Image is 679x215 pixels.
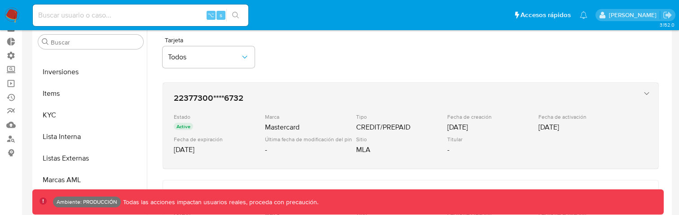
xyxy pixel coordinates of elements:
p: ramiro.carbonell@mercadolibre.com.co [609,11,660,19]
span: ⌥ [207,11,214,19]
span: s [220,11,222,19]
button: Listas Externas [35,148,147,169]
button: Buscar [42,38,49,45]
p: Ambiente: PRODUCCIÓN [57,200,117,204]
button: KYC [35,104,147,126]
a: Salir [663,10,672,20]
p: Todas las acciones impactan usuarios reales, proceda con precaución. [121,198,318,206]
button: Lista Interna [35,126,147,148]
input: Buscar usuario o caso... [33,9,248,21]
button: Inversiones [35,61,147,83]
button: Items [35,83,147,104]
button: Marcas AML [35,169,147,191]
button: search-icon [226,9,245,22]
input: Buscar [51,38,140,46]
span: Accesos rápidos [520,10,571,20]
a: Notificaciones [580,11,587,19]
span: 3.152.0 [660,21,675,28]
